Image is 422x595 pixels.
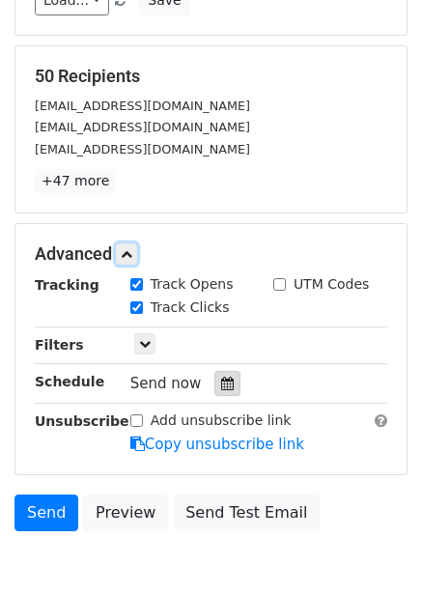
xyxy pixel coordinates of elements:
a: Copy unsubscribe link [130,436,304,453]
small: [EMAIL_ADDRESS][DOMAIN_NAME] [35,120,250,134]
a: Send Test Email [173,495,320,531]
label: Track Clicks [151,297,230,318]
iframe: Chat Widget [325,502,422,595]
h5: 50 Recipients [35,66,387,87]
span: Send now [130,375,202,392]
a: Send [14,495,78,531]
strong: Schedule [35,374,104,389]
label: Add unsubscribe link [151,411,292,431]
small: [EMAIL_ADDRESS][DOMAIN_NAME] [35,99,250,113]
strong: Filters [35,337,84,353]
strong: Tracking [35,277,99,293]
a: +47 more [35,169,116,193]
small: [EMAIL_ADDRESS][DOMAIN_NAME] [35,142,250,156]
strong: Unsubscribe [35,413,129,429]
label: UTM Codes [294,274,369,295]
label: Track Opens [151,274,234,295]
h5: Advanced [35,243,387,265]
a: Preview [83,495,168,531]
